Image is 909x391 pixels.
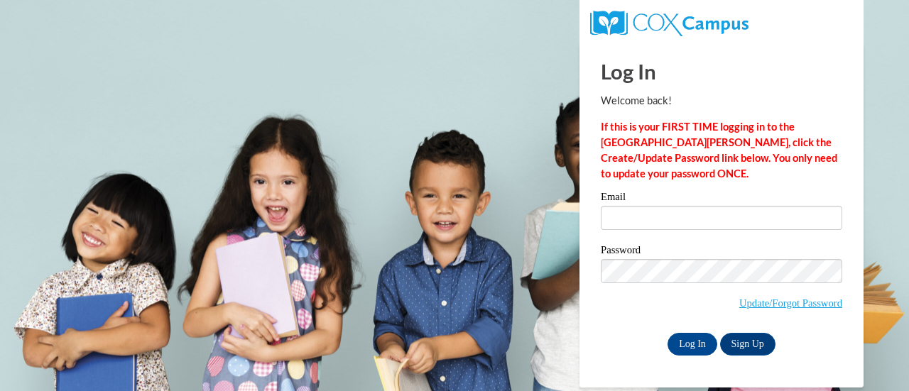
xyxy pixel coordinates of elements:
h1: Log In [601,57,842,86]
a: COX Campus [590,16,749,28]
input: Log In [668,333,717,356]
a: Update/Forgot Password [739,297,842,309]
label: Email [601,192,842,206]
label: Password [601,245,842,259]
a: Sign Up [720,333,775,356]
img: COX Campus [590,11,749,36]
strong: If this is your FIRST TIME logging in to the [GEOGRAPHIC_DATA][PERSON_NAME], click the Create/Upd... [601,121,837,180]
p: Welcome back! [601,93,842,109]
